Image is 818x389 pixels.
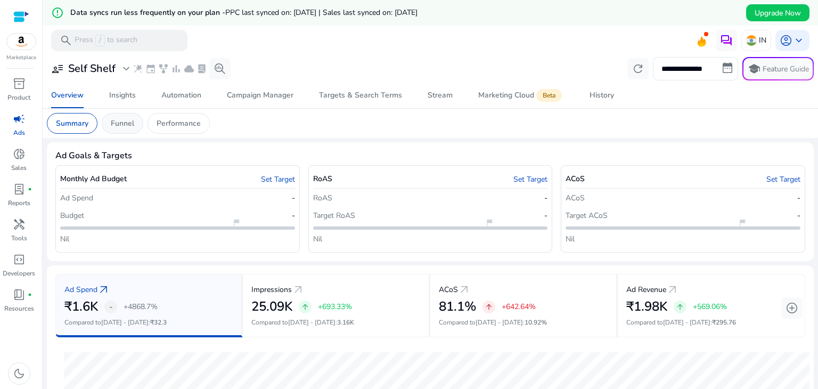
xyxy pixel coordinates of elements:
p: Ad Revenue [626,284,666,295]
a: arrow_outward [458,283,471,296]
p: Compared to : [626,318,796,327]
p: Impressions [251,284,292,295]
button: refresh [627,58,649,79]
p: Target RoAS [313,210,355,221]
h4: Ad Goals & Targets [55,151,132,161]
p: Funnel [111,118,134,129]
div: Overview [51,92,84,99]
div: Insights [109,92,136,99]
a: arrow_outward [666,283,679,296]
p: Nil [60,233,69,245]
a: arrow_outward [292,283,305,296]
span: [DATE] - [DATE] [288,318,336,327]
span: code_blocks [13,253,26,266]
span: [DATE] - [DATE] [476,318,523,327]
h5: Data syncs run less frequently on your plan - [70,9,418,18]
p: Sales [11,163,27,173]
h2: ₹1.98K [626,299,667,314]
div: Stream [428,92,453,99]
span: campaign [13,112,26,125]
span: 3.16K [337,318,354,327]
img: in.svg [746,35,757,46]
button: search_insights [209,58,231,79]
p: +569.06% [693,303,727,311]
p: ACoS [566,192,585,204]
p: Product [7,93,30,102]
p: +4868.7% [124,303,158,311]
span: wand_stars [133,63,143,74]
p: Ads [13,128,25,137]
span: lab_profile [13,183,26,196]
span: book_4 [13,288,26,301]
div: Marketing Cloud [478,91,564,100]
p: Performance [157,118,201,129]
p: +693.33% [318,303,352,311]
p: ACoS [439,284,458,295]
p: Summary [56,118,88,129]
p: Feature Guide [763,64,809,75]
span: [DATE] - [DATE] [663,318,710,327]
p: Nil [313,233,322,245]
span: bar_chart [171,63,182,74]
span: Beta [536,89,562,102]
span: handyman [13,218,26,231]
span: ₹295.76 [712,318,736,327]
p: Resources [4,304,34,313]
button: Upgrade Now [746,4,809,21]
h2: ₹1.6K [64,299,98,314]
span: [DATE] - [DATE] [101,318,149,327]
p: Ad Spend [64,284,97,295]
span: fiber_manual_record [28,187,32,191]
p: Compared to : [251,318,420,327]
span: flag_2 [232,218,241,227]
p: - [544,210,547,221]
h2: 81.1% [439,299,476,314]
span: flag_2 [485,218,494,227]
p: - [797,210,800,221]
p: Ad Spend [60,192,93,204]
button: add_circle [781,297,803,319]
p: Developers [3,269,35,278]
h2: 25.09K [251,299,292,314]
span: refresh [632,62,644,75]
span: ₹32.3 [150,318,167,327]
span: donut_small [13,148,26,160]
span: - [109,301,113,313]
span: arrow_outward [97,283,110,296]
p: Compared to : [64,318,233,327]
h5: RoAS [313,175,332,184]
p: Marketplace [6,54,36,62]
span: keyboard_arrow_down [792,34,805,47]
span: family_history [158,63,169,74]
p: +642.64% [502,303,536,311]
span: user_attributes [51,62,64,75]
a: Set Target [766,174,800,185]
p: - [544,192,547,204]
span: arrow_upward [301,303,309,311]
span: account_circle [780,34,792,47]
p: IN [759,31,766,50]
p: Tools [11,233,27,243]
span: arrow_upward [485,303,493,311]
span: fiber_manual_record [28,293,32,297]
p: Press to search [75,35,137,46]
span: school [748,62,760,75]
img: amazon.svg [7,34,36,50]
p: RoAS [313,192,332,204]
p: - [797,192,800,204]
a: Set Target [513,174,547,185]
span: dark_mode [13,367,26,380]
p: Compared to : [439,318,608,327]
mat-icon: error_outline [51,6,64,19]
p: - [292,192,295,204]
div: Campaign Manager [227,92,293,99]
span: lab_profile [197,63,207,74]
div: History [590,92,614,99]
div: Automation [161,92,201,99]
span: cloud [184,63,194,74]
p: Target ACoS [566,210,608,221]
span: arrow_upward [676,303,684,311]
